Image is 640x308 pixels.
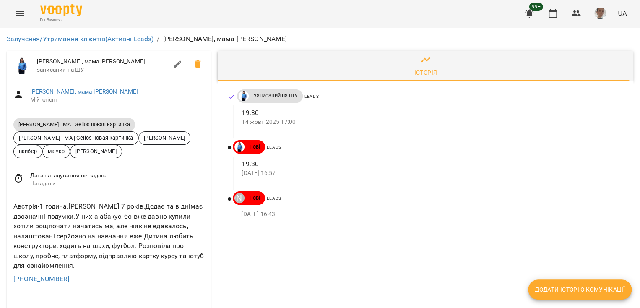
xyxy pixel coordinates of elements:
img: Дащенко Аня [13,57,30,74]
div: Австрія-1 година.[PERSON_NAME] 7 років.Додає та віднімає двозначні подумки.У них а абакус, бо вже... [12,200,206,272]
span: Мій клієнт [30,96,205,104]
span: Нагадати [30,180,205,188]
p: 19.30 [242,108,620,118]
span: [PERSON_NAME] [70,147,122,155]
a: Дащенко Аня [237,91,249,101]
span: записаний на ШУ [249,92,302,99]
p: 19.30 [242,159,620,169]
li: / [157,34,159,44]
img: Дащенко Аня [239,91,249,101]
span: Додати історію комунікації [535,285,625,295]
span: Дата нагадування не задана [30,172,205,180]
p: 14 жовт 2025 17:00 [242,118,620,126]
nav: breadcrumb [7,34,633,44]
a: [PERSON_NAME] [233,193,245,203]
button: UA [614,5,630,21]
span: вайбер [14,147,42,155]
span: For Business [40,17,82,23]
span: [PERSON_NAME] - МА | Gelios новая картинка [13,121,135,128]
img: Дащенко Аня [234,142,245,152]
span: Leads [267,196,281,201]
p: [DATE] 16:57 [242,169,620,177]
a: Дащенко Аня [233,142,245,152]
span: 99+ [529,3,543,11]
p: [PERSON_NAME], мама [PERSON_NAME] [163,34,287,44]
span: [PERSON_NAME] - МА | Gelios новая картинка [14,134,138,142]
a: [PHONE_NUMBER] [13,275,69,283]
div: Історія [414,68,437,78]
span: UA [618,9,627,18]
span: нові [245,194,265,202]
a: [PERSON_NAME], мама [PERSON_NAME] [30,88,138,95]
p: [DATE] 16:43 [241,210,620,219]
span: нові [245,143,265,151]
span: Leads [267,145,281,149]
img: 4dd45a387af7859874edf35ff59cadb1.jpg [594,8,606,19]
div: Коваль Юлія [234,193,245,203]
button: Menu [10,3,30,23]
span: ма укр [43,147,70,155]
a: Залучення/Утримання клієнтів(Активні Leads) [7,35,153,43]
span: Leads [304,94,319,99]
button: Додати історію комунікації [528,279,632,300]
span: записаний на ШУ [37,66,168,74]
span: [PERSON_NAME] [139,134,190,142]
img: Voopty Logo [40,4,82,16]
span: [PERSON_NAME], мама [PERSON_NAME] [37,57,168,66]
